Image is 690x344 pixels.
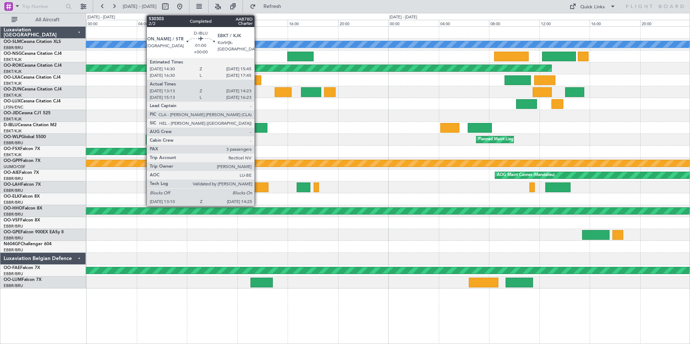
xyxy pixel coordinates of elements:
[4,206,42,211] a: OO-HHOFalcon 8X
[4,218,20,222] span: OO-VSF
[4,230,21,234] span: OO-GPE
[237,20,288,26] div: 12:00
[4,135,21,139] span: OO-WLP
[257,4,288,9] span: Refresh
[4,52,22,56] span: OO-NSG
[4,182,41,187] a: OO-LAHFalcon 7X
[4,271,23,277] a: EBBR/BRU
[338,20,389,26] div: 20:00
[540,20,590,26] div: 12:00
[4,152,22,158] a: EBKT/KJK
[4,105,23,110] a: LFSN/ENC
[4,99,61,103] a: OO-LUXCessna Citation CJ4
[4,224,23,229] a: EBBR/BRU
[8,14,78,26] button: All Aircraft
[4,230,64,234] a: OO-GPEFalcon 900EX EASy II
[4,52,62,56] a: OO-NSGCessna Citation CJ4
[4,182,21,187] span: OO-LAH
[4,194,20,199] span: OO-ELK
[246,1,290,12] button: Refresh
[439,20,489,26] div: 04:00
[4,218,40,222] a: OO-VSFFalcon 8X
[4,147,20,151] span: OO-FSX
[4,135,46,139] a: OO-WLPGlobal 5500
[4,57,22,62] a: EBKT/KJK
[87,14,115,21] div: [DATE] - [DATE]
[4,40,61,44] a: OO-SLMCessna Citation XLS
[4,212,23,217] a: EBBR/BRU
[86,20,137,26] div: 00:00
[4,40,21,44] span: OO-SLM
[497,170,555,181] div: AOG Maint Cannes (Mandelieu)
[4,87,22,92] span: OO-ZUN
[4,194,40,199] a: OO-ELKFalcon 8X
[4,278,42,282] a: OO-LUMFalcon 7X
[478,134,516,145] div: Planned Maint Liege
[4,45,23,50] a: EBBR/BRU
[566,1,619,12] button: Quick Links
[4,75,61,80] a: OO-LXACessna Citation CJ4
[4,75,21,80] span: OO-LXA
[4,123,57,127] a: D-IBLUCessna Citation M2
[4,116,22,122] a: EBKT/KJK
[4,81,22,86] a: EBKT/KJK
[4,128,22,134] a: EBKT/KJK
[580,4,605,11] div: Quick Links
[4,266,40,270] a: OO-FAEFalcon 7X
[489,20,540,26] div: 08:00
[4,283,23,288] a: EBBR/BRU
[389,14,417,21] div: [DATE] - [DATE]
[4,200,23,205] a: EBBR/BRU
[4,159,21,163] span: OO-GPP
[4,63,62,68] a: OO-ROKCessna Citation CJ4
[4,188,23,193] a: EBBR/BRU
[4,111,51,115] a: OO-JIDCessna CJ1 525
[4,159,40,163] a: OO-GPPFalcon 7X
[4,278,22,282] span: OO-LUM
[4,63,22,68] span: OO-ROK
[388,20,439,26] div: 00:00
[4,242,21,246] span: N604GF
[4,242,52,246] a: N604GFChallenger 604
[4,123,18,127] span: D-IBLU
[4,206,22,211] span: OO-HHO
[590,20,640,26] div: 16:00
[19,17,76,22] span: All Aircraft
[4,93,22,98] a: EBKT/KJK
[288,20,338,26] div: 16:00
[137,20,187,26] div: 04:00
[4,266,20,270] span: OO-FAE
[22,1,64,12] input: Trip Number
[4,87,62,92] a: OO-ZUNCessna Citation CJ4
[123,3,157,10] span: [DATE] - [DATE]
[4,147,40,151] a: OO-FSXFalcon 7X
[187,20,237,26] div: 08:00
[4,176,23,181] a: EBBR/BRU
[4,140,23,146] a: EBBR/BRU
[4,171,39,175] a: OO-AIEFalcon 7X
[4,99,21,103] span: OO-LUX
[4,235,23,241] a: EBBR/BRU
[4,69,22,74] a: EBKT/KJK
[4,171,19,175] span: OO-AIE
[4,164,25,169] a: UUMO/OSF
[4,111,19,115] span: OO-JID
[4,247,23,253] a: EBBR/BRU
